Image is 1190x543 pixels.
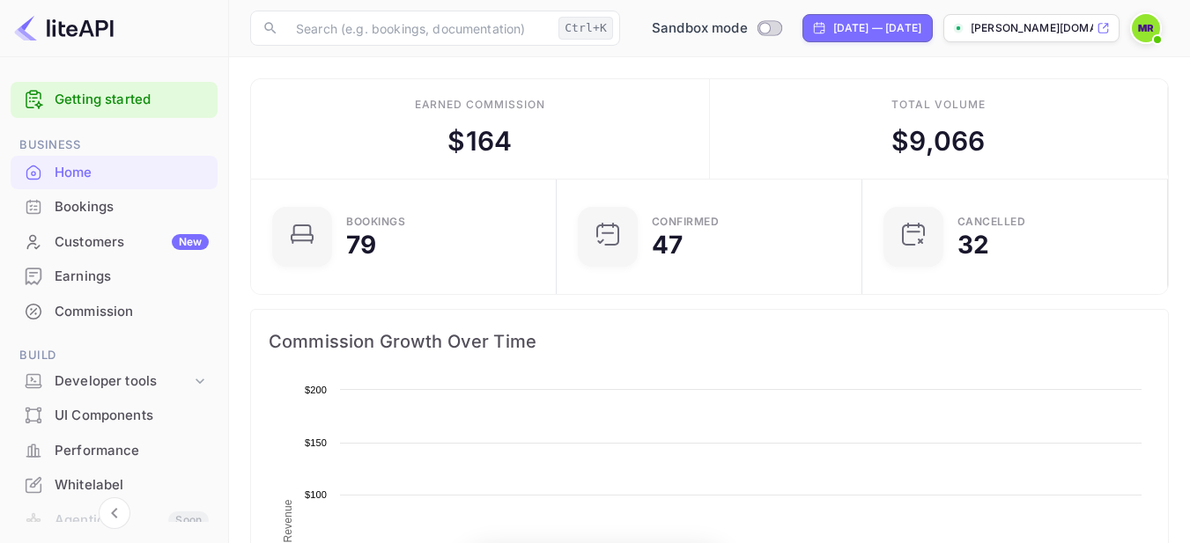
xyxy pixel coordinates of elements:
a: Whitelabel [11,468,218,501]
span: Build [11,346,218,365]
a: Performance [11,434,218,466]
a: CustomersNew [11,225,218,258]
button: Collapse navigation [99,497,130,529]
div: Developer tools [11,366,218,397]
span: Sandbox mode [652,18,748,39]
div: Whitelabel [55,475,209,495]
div: Customers [55,232,209,253]
text: $100 [305,489,327,500]
text: Revenue [282,499,294,542]
div: Click to change the date range period [802,14,933,42]
div: Total volume [891,97,986,113]
input: Search (e.g. bookings, documentation) [285,11,551,46]
p: [PERSON_NAME][DOMAIN_NAME]... [971,20,1093,36]
div: Ctrl+K [558,17,613,40]
div: Switch to Production mode [645,18,788,39]
div: Confirmed [652,216,720,227]
img: LiteAPI logo [14,14,114,42]
a: UI Components [11,399,218,431]
a: Commission [11,295,218,327]
div: CustomersNew [11,225,218,260]
div: Performance [11,434,218,468]
div: Home [55,163,209,183]
div: Developer tools [55,371,191,392]
a: Bookings [11,190,218,223]
div: 32 [957,232,989,257]
div: Bookings [55,197,209,217]
div: [DATE] — [DATE] [833,20,921,36]
div: Commission [55,302,209,322]
div: Bookings [346,216,405,227]
div: $ 164 [447,121,512,161]
div: 47 [652,232,683,257]
text: $150 [305,437,327,448]
div: Earnings [55,267,209,287]
div: New [172,234,209,250]
div: UI Components [11,399,218,433]
span: Business [11,136,218,155]
a: Getting started [55,90,209,110]
div: 79 [346,232,376,257]
div: UI Components [55,406,209,426]
div: Performance [55,441,209,461]
img: Moshood Rafiu [1132,14,1160,42]
div: Commission [11,295,218,329]
div: $ 9,066 [891,121,985,161]
span: Commission Growth Over Time [269,327,1150,356]
text: $200 [305,385,327,395]
a: Home [11,156,218,188]
div: Earned commission [415,97,545,113]
div: Home [11,156,218,190]
div: Whitelabel [11,468,218,503]
div: Bookings [11,190,218,224]
div: CANCELLED [957,216,1026,227]
a: Earnings [11,260,218,292]
div: Earnings [11,260,218,294]
div: Getting started [11,82,218,118]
